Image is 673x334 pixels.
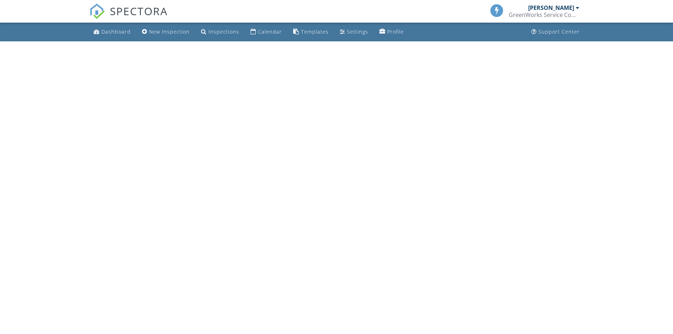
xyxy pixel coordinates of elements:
[347,28,368,35] div: Settings
[529,25,583,39] a: Support Center
[89,10,168,24] a: SPECTORA
[290,25,331,39] a: Templates
[258,28,282,35] div: Calendar
[149,28,190,35] div: New Inspection
[528,4,574,11] div: [PERSON_NAME]
[538,28,580,35] div: Support Center
[91,25,134,39] a: Dashboard
[101,28,131,35] div: Dashboard
[377,25,407,39] a: Company Profile
[89,4,105,19] img: The Best Home Inspection Software - Spectora
[509,11,579,18] div: GreenWorks Service Company
[110,4,168,18] span: SPECTORA
[208,28,239,35] div: Inspections
[387,28,404,35] div: Profile
[139,25,193,39] a: New Inspection
[301,28,329,35] div: Templates
[198,25,242,39] a: Inspections
[248,25,285,39] a: Calendar
[337,25,371,39] a: Settings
